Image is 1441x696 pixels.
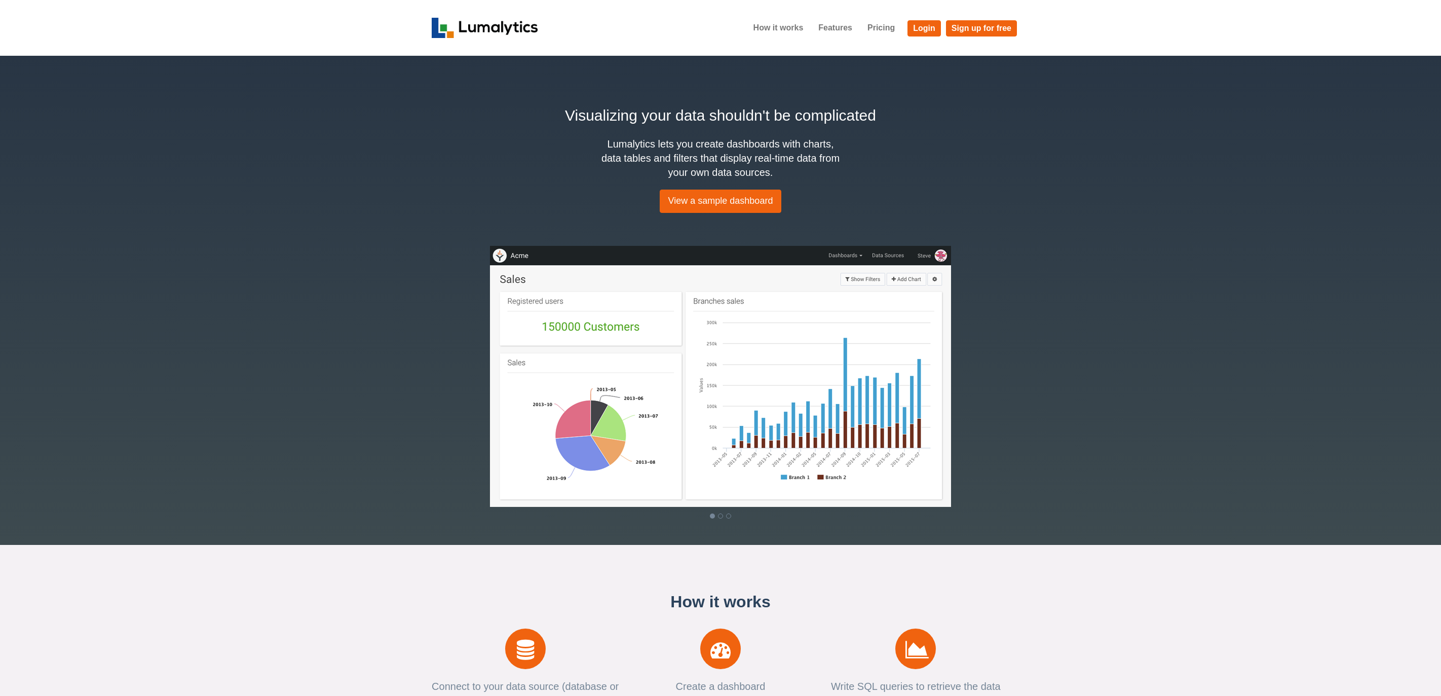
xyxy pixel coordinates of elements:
h3: How it works [432,593,1009,611]
a: How it works [746,15,811,41]
img: logo_v2-f34f87db3d4d9f5311d6c47995059ad6168825a3e1eb260e01c8041e89355404.png [432,18,538,38]
p: Create a dashboard [627,679,814,694]
h2: Visualizing your data shouldn't be complicated [432,104,1009,127]
a: Login [907,20,941,36]
a: Features [811,15,860,41]
a: Pricing [860,15,902,41]
h4: Lumalytics lets you create dashboards with charts, data tables and filters that display real-time... [599,137,842,179]
a: Sign up for free [946,20,1017,36]
a: View a sample dashboard [660,190,782,213]
img: lumalytics-screenshot-1-7a74361a8398877aa2597a69edf913cb7964058ba03049edb3fa55e2b5462593.png [490,246,951,507]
